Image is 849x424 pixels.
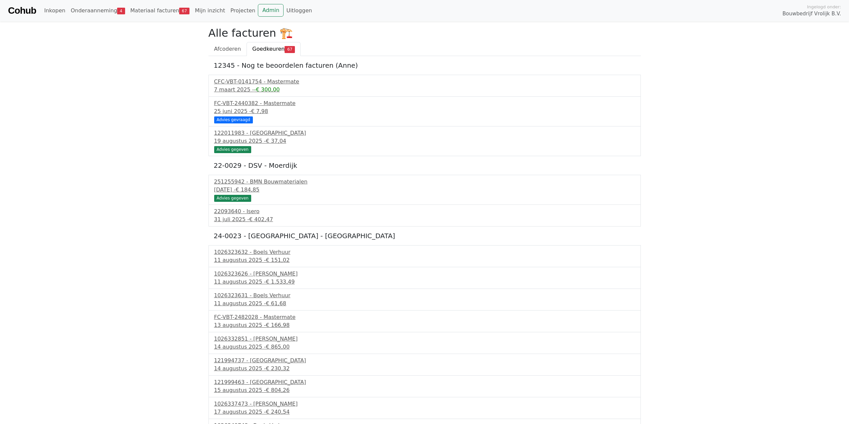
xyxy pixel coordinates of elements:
div: 14 augustus 2025 - [214,343,635,351]
div: 11 augustus 2025 - [214,300,635,308]
h5: 12345 - Nog te beoordelen facturen (Anne) [214,61,635,69]
a: 1026323626 - [PERSON_NAME]11 augustus 2025 -€ 1.533,49 [214,270,635,286]
div: Advies gegeven [214,146,251,153]
div: 122011983 - [GEOGRAPHIC_DATA] [214,129,635,137]
div: 11 augustus 2025 - [214,256,635,264]
span: Bouwbedrijf Vrolijk B.V. [782,10,841,18]
a: Cohub [8,3,36,19]
span: € 865,00 [266,344,290,350]
a: 1026337473 - [PERSON_NAME]17 augustus 2025 -€ 240,54 [214,400,635,416]
a: 1026323631 - Boels Verhuur11 augustus 2025 -€ 61,68 [214,292,635,308]
span: € 230,32 [266,365,290,372]
div: 15 augustus 2025 - [214,386,635,394]
div: 1026332851 - [PERSON_NAME] [214,335,635,343]
a: Onderaanneming4 [68,4,128,17]
div: Advies gegeven [214,195,251,201]
span: € 184,85 [236,186,259,193]
a: FC-VBT-2482028 - Mastermate13 augustus 2025 -€ 166,98 [214,313,635,329]
a: Materiaal facturen67 [128,4,192,17]
div: 121999463 - [GEOGRAPHIC_DATA] [214,378,635,386]
span: € 151,02 [266,257,290,263]
div: FC-VBT-2440382 - Mastermate [214,99,635,107]
a: 22093640 - Isero31 juli 2025 -€ 402,47 [214,207,635,224]
h5: 24-0023 - [GEOGRAPHIC_DATA] - [GEOGRAPHIC_DATA] [214,232,635,240]
a: 1026323632 - Boels Verhuur11 augustus 2025 -€ 151,02 [214,248,635,264]
a: 121999463 - [GEOGRAPHIC_DATA]15 augustus 2025 -€ 804,26 [214,378,635,394]
div: 14 augustus 2025 - [214,365,635,373]
span: 67 [179,8,189,14]
div: 19 augustus 2025 - [214,137,635,145]
a: Inkopen [41,4,68,17]
a: Mijn inzicht [192,4,228,17]
div: CFC-VBT-0141754 - Mastermate [214,78,635,86]
div: 31 juli 2025 - [214,216,635,224]
span: € 1.533,49 [266,279,295,285]
div: 11 augustus 2025 - [214,278,635,286]
span: -€ 300,00 [254,86,280,93]
div: 1026323626 - [PERSON_NAME] [214,270,635,278]
a: FC-VBT-2440382 - Mastermate25 juni 2025 -€ 7,98 Advies gevraagd [214,99,635,122]
div: 22093640 - Isero [214,207,635,216]
div: 7 maart 2025 - [214,86,635,94]
a: Projecten [228,4,258,17]
a: 121994737 - [GEOGRAPHIC_DATA]14 augustus 2025 -€ 230,32 [214,357,635,373]
span: Afcoderen [214,46,241,52]
span: Goedkeuren [252,46,285,52]
a: 122011983 - [GEOGRAPHIC_DATA]19 augustus 2025 -€ 37,04 Advies gegeven [214,129,635,152]
span: 4 [117,8,125,14]
div: 1026337473 - [PERSON_NAME] [214,400,635,408]
div: 1026323631 - Boels Verhuur [214,292,635,300]
h2: Alle facturen 🏗️ [208,27,641,39]
div: 17 augustus 2025 - [214,408,635,416]
span: € 804,26 [266,387,290,393]
span: € 7,98 [251,108,268,114]
span: € 240,54 [266,409,290,415]
div: 121994737 - [GEOGRAPHIC_DATA] [214,357,635,365]
div: 251255942 - BMN Bouwmaterialen [214,178,635,186]
span: 67 [285,46,295,53]
div: FC-VBT-2482028 - Mastermate [214,313,635,321]
span: € 37,04 [266,138,286,144]
span: € 402,47 [249,216,273,223]
a: Afcoderen [208,42,247,56]
span: Ingelogd onder: [807,4,841,10]
a: Uitloggen [284,4,315,17]
a: Admin [258,4,284,17]
div: 25 juni 2025 - [214,107,635,115]
div: [DATE] - [214,186,635,194]
div: 1026323632 - Boels Verhuur [214,248,635,256]
div: 13 augustus 2025 - [214,321,635,329]
span: € 166,98 [266,322,290,328]
a: Goedkeuren67 [247,42,301,56]
h5: 22-0029 - DSV - Moerdijk [214,161,635,169]
a: CFC-VBT-0141754 - Mastermate7 maart 2025 --€ 300,00 [214,78,635,94]
a: 1026332851 - [PERSON_NAME]14 augustus 2025 -€ 865,00 [214,335,635,351]
span: € 61,68 [266,300,286,307]
div: Advies gevraagd [214,116,253,123]
a: 251255942 - BMN Bouwmaterialen[DATE] -€ 184,85 Advies gegeven [214,178,635,201]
